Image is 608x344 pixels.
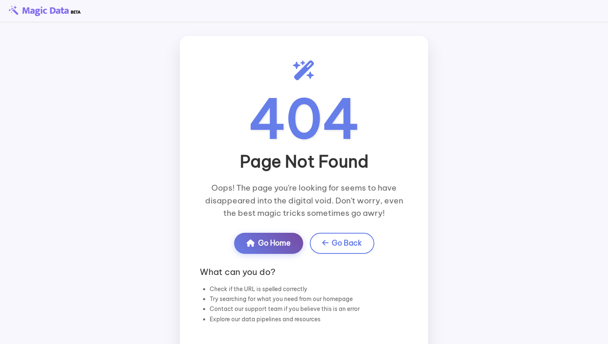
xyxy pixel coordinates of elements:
a: Go Back [310,233,374,253]
h2: Page Not Found [200,152,408,172]
li: Check if the URL is spelled correctly [210,284,408,294]
a: Go Home [234,233,303,253]
h4: What can you do? [200,267,408,277]
img: beta-logo.png [8,5,81,16]
li: Try searching for what you need from our homepage [210,294,408,304]
li: Contact our support team if you believe this is an error [210,304,408,314]
li: Explore our data pipelines and resources [210,314,408,324]
h1: 404 [200,92,408,145]
p: Oops! The page you're looking for seems to have disappeared into the digital void. Don't worry, e... [200,182,408,220]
